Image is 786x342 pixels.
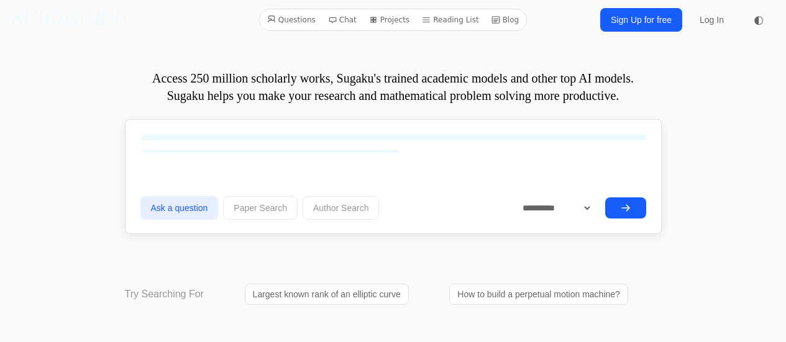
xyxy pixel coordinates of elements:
[10,11,57,29] i: SU\G
[323,12,362,28] a: Chat
[10,9,126,31] a: SU\G(𝔸)/K·U
[125,70,662,104] p: Access 250 million scholarly works, Sugaku's trained academic models and other top AI models. Sug...
[245,284,409,305] a: Largest known rank of an elliptic curve
[364,12,414,28] a: Projects
[600,8,682,32] a: Sign Up for free
[140,196,219,220] button: Ask a question
[754,14,764,25] span: ◐
[449,284,628,305] a: How to build a perpetual motion machine?
[746,7,771,32] button: ◐
[262,12,321,28] a: Questions
[85,11,126,29] i: /K·U
[417,12,484,28] a: Reading List
[303,196,380,220] button: Author Search
[487,12,524,28] a: Blog
[223,196,298,220] button: Paper Search
[125,287,204,302] p: Try Searching For
[692,9,731,31] a: Log In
